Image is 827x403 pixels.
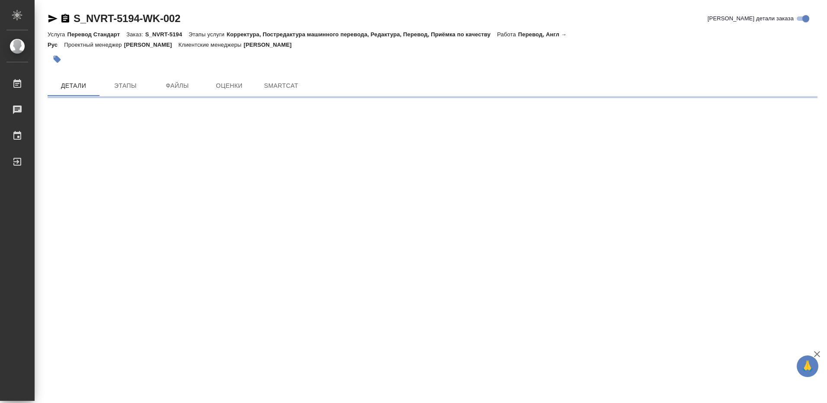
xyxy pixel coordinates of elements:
p: [PERSON_NAME] [244,42,298,48]
p: S_NVRT-5194 [145,31,189,38]
p: Клиентские менеджеры [179,42,244,48]
p: Корректура, Постредактура машинного перевода, Редактура, Перевод, Приёмка по качеству [227,31,497,38]
p: Заказ: [126,31,145,38]
button: Добавить тэг [48,50,67,69]
p: Работа [497,31,518,38]
p: Перевод Стандарт [67,31,126,38]
p: Услуга [48,31,67,38]
p: Проектный менеджер [64,42,124,48]
span: 🙏 [800,357,815,375]
span: Оценки [208,80,250,91]
a: S_NVRT-5194-WK-002 [74,13,180,24]
p: [PERSON_NAME] [124,42,179,48]
button: 🙏 [797,355,818,377]
p: Этапы услуги [189,31,227,38]
span: SmartCat [260,80,302,91]
span: Этапы [105,80,146,91]
span: Файлы [157,80,198,91]
button: Скопировать ссылку для ЯМессенджера [48,13,58,24]
button: Скопировать ссылку [60,13,71,24]
span: [PERSON_NAME] детали заказа [708,14,794,23]
span: Детали [53,80,94,91]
